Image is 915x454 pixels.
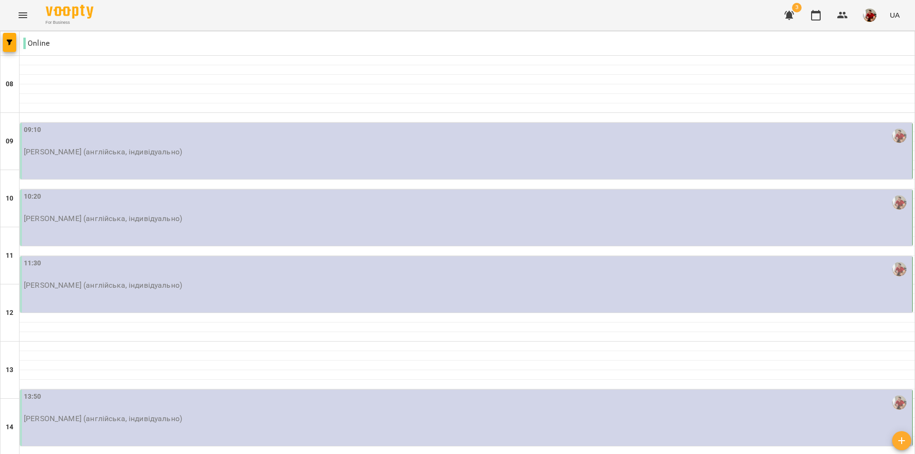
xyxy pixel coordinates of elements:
h6: 09 [6,136,13,147]
h6: 13 [6,365,13,375]
h6: 08 [6,79,13,90]
img: Баргель Олег Романович (а) [892,262,906,276]
span: UA [890,10,900,20]
span: For Business [46,20,93,26]
p: [PERSON_NAME] (англійська, індивідуально) [24,148,182,156]
label: 11:30 [24,258,41,269]
button: Створити урок [892,431,911,450]
img: 2f467ba34f6bcc94da8486c15015e9d3.jpg [863,9,876,22]
p: [PERSON_NAME] (англійська, індивідуально) [24,414,182,423]
img: Баргель Олег Романович (а) [892,129,906,143]
img: Баргель Олег Романович (а) [892,395,906,410]
button: Menu [11,4,34,27]
img: Баргель Олег Романович (а) [892,195,906,210]
h6: 10 [6,193,13,204]
label: 10:20 [24,192,41,202]
span: 3 [792,3,802,12]
h6: 14 [6,422,13,433]
p: Online [23,38,50,49]
h6: 11 [6,251,13,261]
label: 09:10 [24,125,41,135]
button: UA [886,6,904,24]
img: Voopty Logo [46,5,93,19]
p: [PERSON_NAME] (англійська, індивідуально) [24,214,182,222]
h6: 12 [6,308,13,318]
label: 13:50 [24,392,41,402]
p: [PERSON_NAME] (англійська, індивідуально) [24,281,182,289]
